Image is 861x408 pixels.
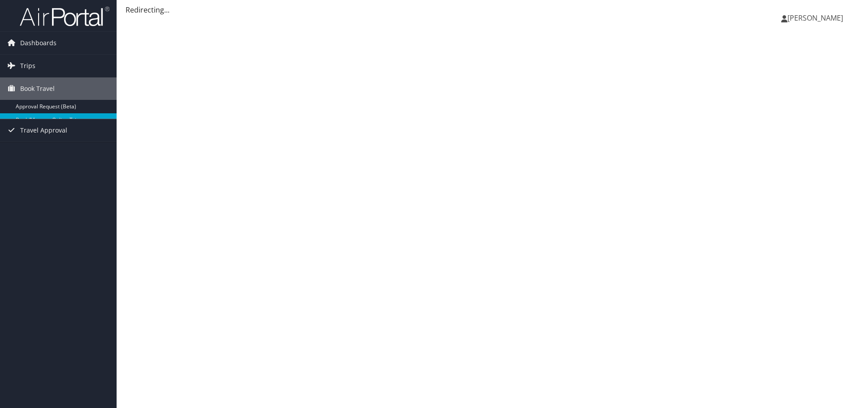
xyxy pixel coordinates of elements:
[20,119,67,142] span: Travel Approval
[20,77,55,100] span: Book Travel
[20,32,57,54] span: Dashboards
[20,55,35,77] span: Trips
[20,6,109,27] img: airportal-logo.png
[787,13,843,23] span: [PERSON_NAME]
[781,4,852,31] a: [PERSON_NAME]
[126,4,852,15] div: Redirecting...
